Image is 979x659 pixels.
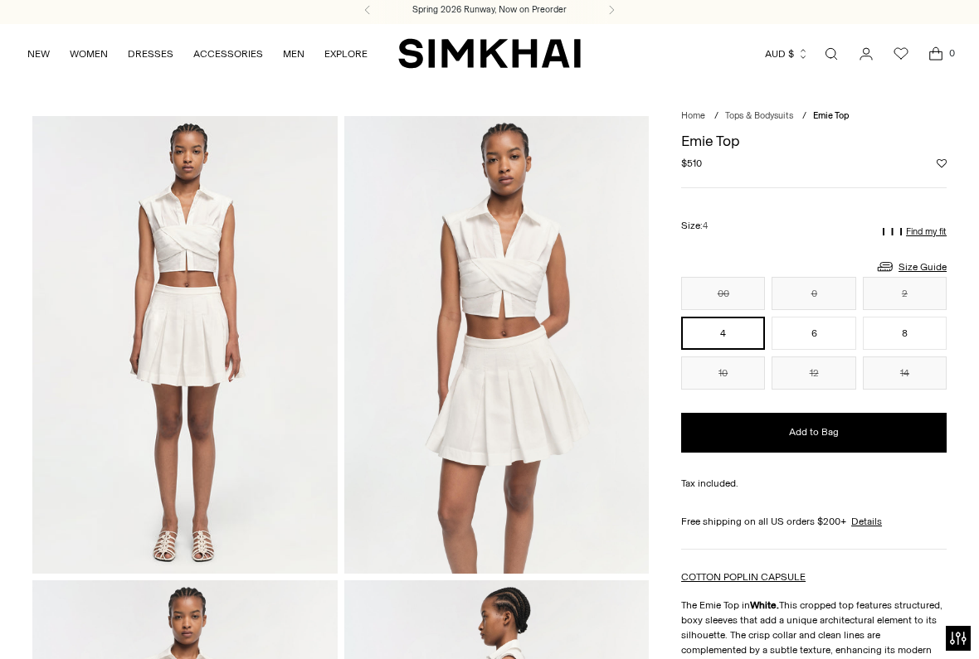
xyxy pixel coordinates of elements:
[398,37,581,70] a: SIMKHAI
[789,425,839,439] span: Add to Bag
[681,156,702,171] span: $510
[681,110,705,121] a: Home
[772,356,855,390] button: 12
[681,317,765,350] button: 4
[815,37,848,70] a: Open search modal
[802,109,806,124] div: /
[344,116,650,573] img: Emie Top
[884,37,918,70] a: Wishlist
[765,36,809,72] button: AUD $
[703,220,708,231] span: 4
[70,36,108,72] a: WOMEN
[919,37,952,70] a: Open cart modal
[283,36,304,72] a: MEN
[850,37,883,70] a: Go to the account page
[772,317,855,350] button: 6
[681,133,947,148] h1: Emie Top
[27,36,50,72] a: NEW
[944,46,959,61] span: 0
[193,36,263,72] a: ACCESSORIES
[714,109,718,124] div: /
[324,36,368,72] a: EXPLORE
[681,413,947,453] button: Add to Bag
[863,317,947,350] button: 8
[725,110,793,121] a: Tops & Bodysuits
[681,277,765,310] button: 00
[681,514,947,529] div: Free shipping on all US orders $200+
[875,256,947,277] a: Size Guide
[937,158,947,168] button: Add to Wishlist
[863,277,947,310] button: 2
[128,36,173,72] a: DRESSES
[681,218,708,234] label: Size:
[681,571,806,583] a: COTTON POPLIN CAPSULE
[813,110,850,121] span: Emie Top
[681,476,947,491] div: Tax included.
[750,599,779,611] strong: White.
[681,356,765,390] button: 10
[863,356,947,390] button: 14
[851,514,882,529] a: Details
[32,116,338,573] img: Emie Top
[681,109,947,124] nav: breadcrumbs
[772,277,855,310] button: 0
